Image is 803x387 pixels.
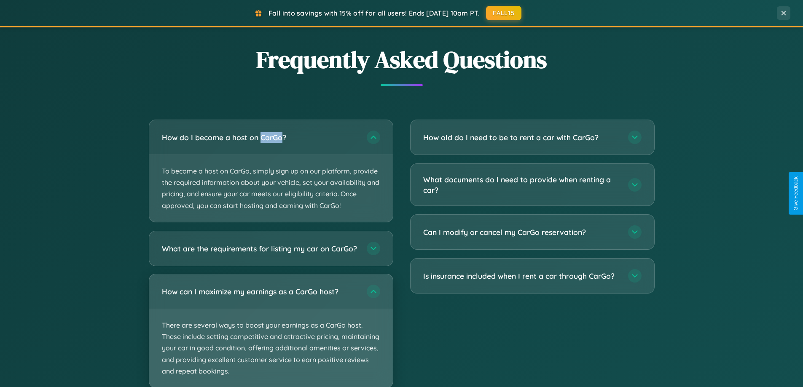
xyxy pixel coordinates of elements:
h3: How old do I need to be to rent a car with CarGo? [423,132,620,143]
h3: Is insurance included when I rent a car through CarGo? [423,271,620,281]
span: Fall into savings with 15% off for all users! Ends [DATE] 10am PT. [269,9,480,17]
button: FALL15 [486,6,521,20]
h3: What are the requirements for listing my car on CarGo? [162,243,358,254]
h3: What documents do I need to provide when renting a car? [423,174,620,195]
p: To become a host on CarGo, simply sign up on our platform, provide the required information about... [149,155,393,222]
div: Give Feedback [793,176,799,211]
h2: Frequently Asked Questions [149,43,655,76]
h3: How can I maximize my earnings as a CarGo host? [162,286,358,296]
h3: Can I modify or cancel my CarGo reservation? [423,227,620,238]
h3: How do I become a host on CarGo? [162,132,358,143]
